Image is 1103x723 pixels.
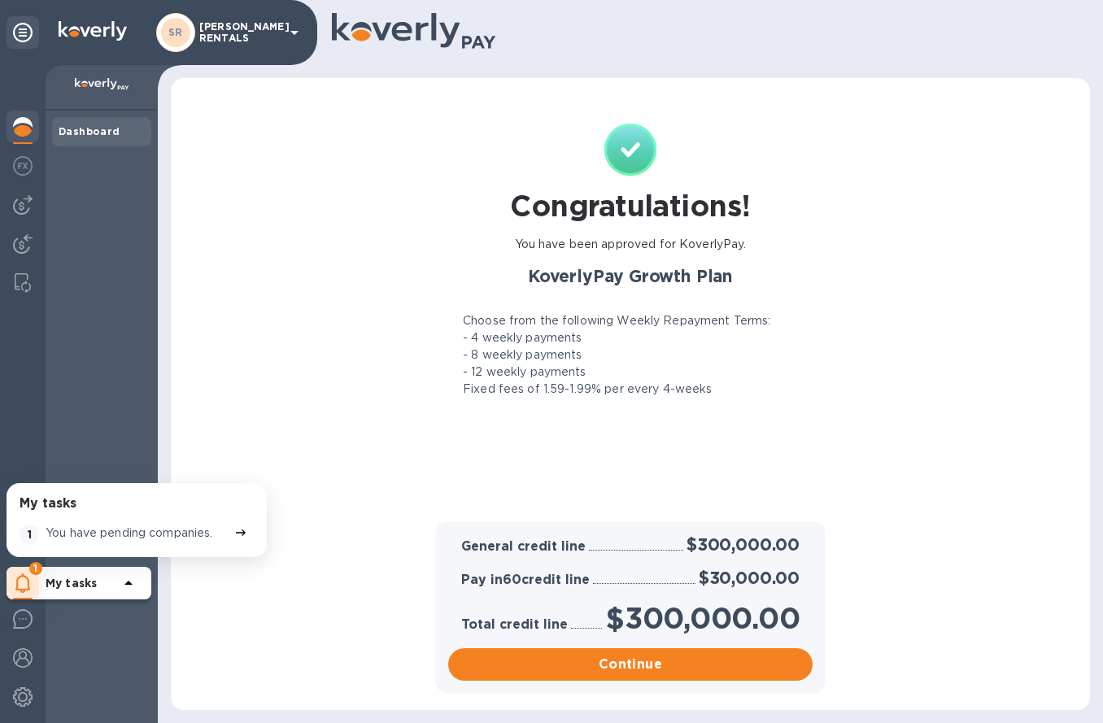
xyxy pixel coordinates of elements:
[13,156,33,176] img: Foreign exchange
[687,534,800,555] h2: $300,000.00
[699,568,800,588] h2: $30,000.00
[461,617,568,633] h3: Total credit line
[605,601,800,635] h1: $300,000.00
[20,525,39,544] span: 1
[29,562,42,575] span: 1
[438,266,822,286] h2: KoverlyPay Growth Plan
[461,539,586,555] h3: General credit line
[461,655,800,674] span: Continue
[510,189,750,223] h1: Congratulations!
[20,496,76,512] h3: My tasks
[463,312,770,329] p: Choose from the following Weekly Repayment Terms:
[515,236,747,253] p: You have been approved for KoverlyPay.
[7,16,39,49] div: Unpin categories
[463,329,582,346] p: - 4 weekly payments
[59,21,127,41] img: Logo
[448,648,813,681] button: Continue
[461,573,590,588] h3: Pay in 60 credit line
[463,346,582,364] p: - 8 weekly payments
[59,125,120,137] b: Dashboard
[463,364,586,381] p: - 12 weekly payments
[199,21,281,44] p: [PERSON_NAME] RENTALS
[46,577,97,590] b: My tasks
[463,381,713,398] p: Fixed fees of 1.59-1.99% per every 4-weeks
[168,26,183,38] b: SR
[46,525,213,542] p: You have pending companies.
